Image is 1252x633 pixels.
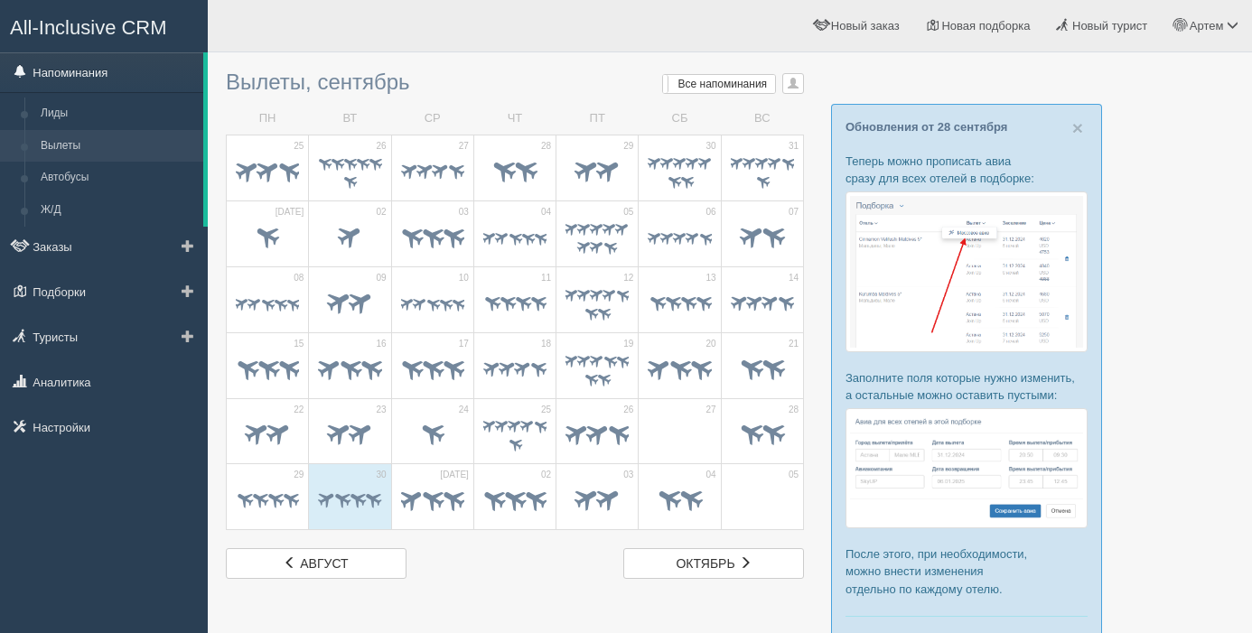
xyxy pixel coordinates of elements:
[846,191,1088,351] img: %D0%BF%D0%BE%D0%B4%D0%B1%D0%BE%D1%80%D0%BA%D0%B0-%D0%B0%D0%B2%D0%B8%D0%B0-1-%D1%81%D1%80%D0%BC-%D...
[789,140,799,153] span: 31
[440,469,468,481] span: [DATE]
[789,206,799,219] span: 07
[376,469,386,481] span: 30
[459,404,469,416] span: 24
[846,369,1088,404] p: Заполните поля которые нужно изменить, а остальные можно оставить пустыми:
[706,469,716,481] span: 04
[1072,19,1147,33] span: Новый турист
[376,338,386,350] span: 16
[294,404,304,416] span: 22
[846,153,1088,187] p: Теперь можно прописать авиа сразу для всех отелей в подборке:
[294,338,304,350] span: 15
[473,103,556,135] td: ЧТ
[831,19,900,33] span: Новый заказ
[33,194,203,227] a: Ж/Д
[623,404,633,416] span: 26
[459,272,469,284] span: 10
[541,404,551,416] span: 25
[276,206,304,219] span: [DATE]
[676,556,734,571] span: октябрь
[706,272,716,284] span: 13
[789,404,799,416] span: 28
[294,469,304,481] span: 29
[623,206,633,219] span: 05
[33,162,203,194] a: Автобусы
[33,98,203,130] a: Лиды
[459,338,469,350] span: 17
[294,140,304,153] span: 25
[706,206,716,219] span: 06
[391,103,473,135] td: СР
[846,408,1088,528] img: %D0%BF%D0%BE%D0%B4%D0%B1%D0%BE%D1%80%D0%BA%D0%B0-%D0%B0%D0%B2%D0%B8%D0%B0-2-%D1%81%D1%80%D0%BC-%D...
[1190,19,1224,33] span: Артем
[706,140,716,153] span: 30
[294,272,304,284] span: 08
[678,78,768,90] span: Все напоминания
[309,103,391,135] td: ВТ
[789,272,799,284] span: 14
[623,548,804,579] a: октябрь
[1072,118,1083,137] button: Close
[639,103,721,135] td: СБ
[226,548,406,579] a: август
[721,103,803,135] td: ВС
[541,272,551,284] span: 11
[541,338,551,350] span: 18
[227,103,309,135] td: ПН
[33,130,203,163] a: Вылеты
[556,103,639,135] td: ПТ
[459,140,469,153] span: 27
[789,469,799,481] span: 05
[541,140,551,153] span: 28
[623,140,633,153] span: 29
[623,469,633,481] span: 03
[706,338,716,350] span: 20
[541,206,551,219] span: 04
[376,140,386,153] span: 26
[623,338,633,350] span: 19
[846,545,1088,597] p: После этого, при необходимости, можно внести изменения отдельно по каждому отелю.
[376,272,386,284] span: 09
[846,120,1007,134] a: Обновления от 28 сентября
[10,16,167,39] span: All-Inclusive CRM
[376,206,386,219] span: 02
[941,19,1030,33] span: Новая подборка
[623,272,633,284] span: 12
[376,404,386,416] span: 23
[541,469,551,481] span: 02
[789,338,799,350] span: 21
[226,70,804,94] h3: Вылеты, сентябрь
[1,1,207,51] a: All-Inclusive CRM
[459,206,469,219] span: 03
[1072,117,1083,138] span: ×
[706,404,716,416] span: 27
[300,556,348,571] span: август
